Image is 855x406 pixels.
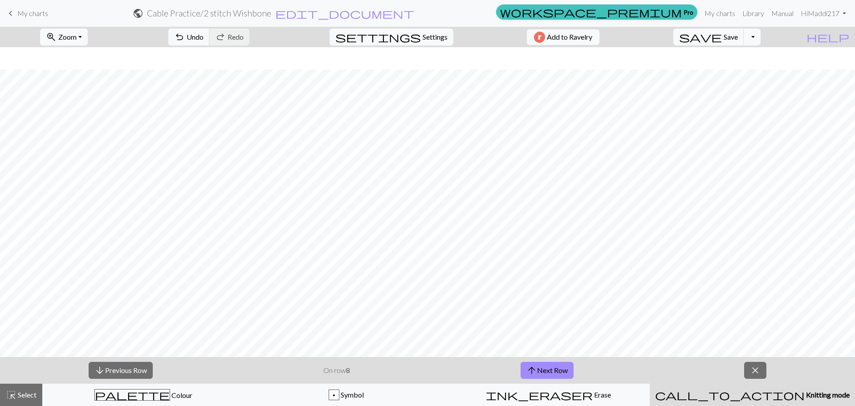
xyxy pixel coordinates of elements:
button: Knitting mode [650,384,855,406]
span: call_to_action [655,389,805,401]
span: ink_eraser [486,389,593,401]
button: SettingsSettings [330,29,453,45]
span: public [133,7,143,20]
button: Previous Row [89,362,153,379]
button: Undo [168,29,210,45]
i: Settings [335,32,421,42]
a: Manual [768,4,797,22]
span: highlight_alt [6,389,16,401]
span: Erase [593,390,611,399]
span: Symbol [339,390,364,399]
h2: Cable Practice / 2 stitch Wishbone [147,8,271,18]
span: palette [95,389,170,401]
span: zoom_in [46,31,57,43]
button: Add to Ravelry [527,29,599,45]
span: Colour [170,391,192,399]
button: Colour [42,384,245,406]
span: Undo [187,33,204,41]
a: My charts [701,4,739,22]
span: Save [724,33,738,41]
span: help [806,31,849,43]
p: On row [323,365,350,376]
a: Library [739,4,768,22]
span: workspace_premium [500,6,682,18]
span: Settings [423,32,448,42]
a: My charts [5,6,48,21]
button: Zoom [40,29,88,45]
strong: 8 [346,366,350,374]
span: undo [174,31,185,43]
span: keyboard_arrow_left [5,7,16,20]
span: close [750,364,761,377]
span: edit_document [275,7,414,20]
button: Save [673,29,744,45]
span: My charts [17,9,48,17]
button: Erase [447,384,650,406]
span: Select [16,390,37,399]
div: p [329,390,339,401]
button: Next Row [521,362,574,379]
span: save [679,31,722,43]
a: HiMaddi217 [797,4,850,22]
button: p Symbol [245,384,448,406]
span: settings [335,31,421,43]
a: Pro [496,4,697,20]
span: arrow_upward [526,364,537,377]
span: arrow_downward [94,364,105,377]
span: Add to Ravelry [547,32,592,43]
span: Knitting mode [805,390,850,399]
span: Zoom [58,33,77,41]
img: Ravelry [534,32,545,43]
